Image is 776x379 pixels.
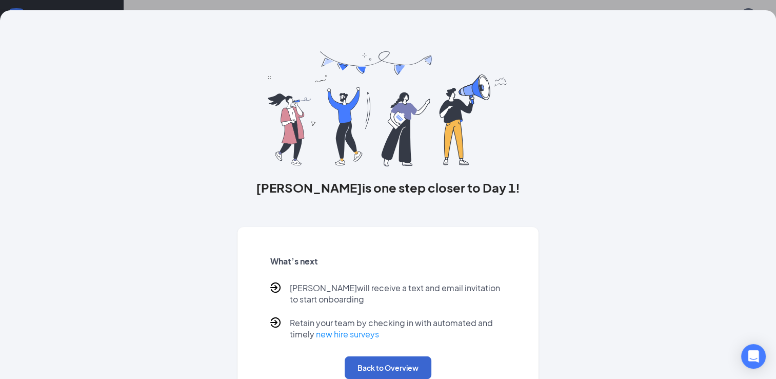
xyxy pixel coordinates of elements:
[741,344,766,369] div: Open Intercom Messenger
[268,51,508,166] img: you are all set
[270,256,506,267] h5: What’s next
[316,329,379,339] a: new hire surveys
[345,356,431,379] button: Back to Overview
[237,179,539,196] h3: [PERSON_NAME] is one step closer to Day 1!
[290,317,506,340] p: Retain your team by checking in with automated and timely
[290,282,506,305] p: [PERSON_NAME] will receive a text and email invitation to start onboarding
